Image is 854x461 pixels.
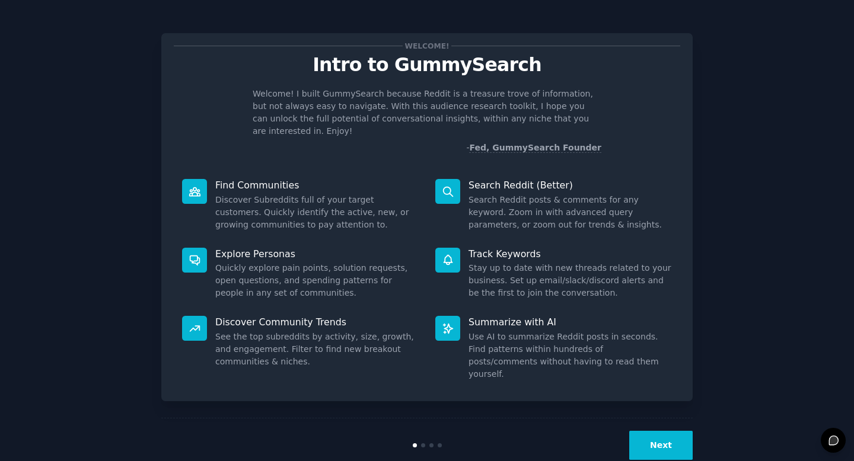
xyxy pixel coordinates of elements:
[215,331,419,368] dd: See the top subreddits by activity, size, growth, and engagement. Filter to find new breakout com...
[174,55,680,75] p: Intro to GummySearch
[469,262,672,299] dd: Stay up to date with new threads related to your business. Set up email/slack/discord alerts and ...
[469,143,601,153] a: Fed, GummySearch Founder
[215,179,419,191] p: Find Communities
[215,316,419,328] p: Discover Community Trends
[403,40,451,52] span: Welcome!
[253,88,601,137] p: Welcome! I built GummySearch because Reddit is a treasure trove of information, but not always ea...
[469,331,672,380] dd: Use AI to summarize Reddit posts in seconds. Find patterns within hundreds of posts/comments with...
[469,316,672,328] p: Summarize with AI
[215,194,419,231] dd: Discover Subreddits full of your target customers. Quickly identify the active, new, or growing c...
[215,262,419,299] dd: Quickly explore pain points, solution requests, open questions, and spending patterns for people ...
[466,142,601,154] div: -
[469,248,672,260] p: Track Keywords
[469,194,672,231] dd: Search Reddit posts & comments for any keyword. Zoom in with advanced query parameters, or zoom o...
[215,248,419,260] p: Explore Personas
[469,179,672,191] p: Search Reddit (Better)
[629,431,693,460] button: Next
